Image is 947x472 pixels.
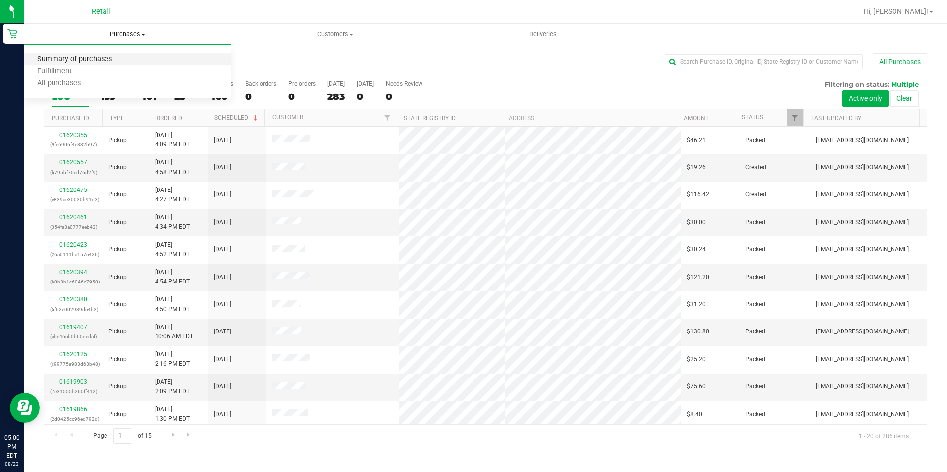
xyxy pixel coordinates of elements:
div: 0 [245,91,276,102]
a: Type [110,115,124,122]
p: 08/23 [4,460,19,468]
div: 0 [386,91,422,102]
span: [DATE] 10:06 AM EDT [155,323,193,341]
inline-svg: Retail [7,29,17,39]
iframe: Resource center [10,393,40,423]
span: All purchases [24,79,94,88]
a: Purchases Summary of purchases Fulfillment All purchases [24,24,231,45]
p: (2d0425cc96ed792d) [50,414,97,424]
span: [DATE] 2:09 PM EDT [155,378,190,396]
span: $116.42 [687,190,709,199]
span: Packed [745,136,765,145]
span: [DATE] [214,382,231,391]
span: Pickup [108,355,127,364]
span: [EMAIL_ADDRESS][DOMAIN_NAME] [816,218,909,227]
p: (c99775a983d63b48) [50,359,97,369]
a: Customer [272,114,303,121]
p: (9fe6906f4e832b97) [50,140,97,149]
a: 01620125 [59,351,87,358]
a: Customers [231,24,439,45]
span: Filtering on status: [825,80,889,88]
div: 0 [288,91,316,102]
p: (abe46cb0b60dedaf) [50,332,97,341]
span: $8.40 [687,410,702,419]
span: [DATE] [214,163,231,172]
a: Filter [787,109,803,126]
div: 283 [327,91,345,102]
input: Search Purchase ID, Original ID, State Registry ID or Customer Name... [665,54,863,69]
span: Deliveries [516,30,570,39]
a: 01619903 [59,378,87,385]
span: Customers [232,30,438,39]
span: [DATE] [214,273,231,282]
span: $25.20 [687,355,706,364]
a: Ordered [157,115,182,122]
span: 1 - 20 of 286 items [851,428,917,443]
span: Created [745,190,766,199]
span: [DATE] 4:52 PM EDT [155,240,190,259]
span: [EMAIL_ADDRESS][DOMAIN_NAME] [816,190,909,199]
span: $121.20 [687,273,709,282]
span: [EMAIL_ADDRESS][DOMAIN_NAME] [816,163,909,172]
div: Pre-orders [288,80,316,87]
span: $30.24 [687,245,706,254]
p: (5f62e002989dc4b3) [50,305,97,314]
span: Pickup [108,218,127,227]
a: 01620461 [59,214,87,221]
span: [DATE] 4:50 PM EDT [155,295,190,314]
span: Packed [745,355,765,364]
span: $19.26 [687,163,706,172]
span: [DATE] 4:09 PM EDT [155,131,190,149]
span: [EMAIL_ADDRESS][DOMAIN_NAME] [816,245,909,254]
span: [EMAIL_ADDRESS][DOMAIN_NAME] [816,355,909,364]
span: [DATE] 4:54 PM EDT [155,268,190,286]
span: [DATE] 1:30 PM EDT [155,405,190,424]
a: 01620423 [59,241,87,248]
span: [DATE] [214,355,231,364]
span: Hi, [PERSON_NAME]! [864,7,928,15]
span: Packed [745,273,765,282]
a: 01620557 [59,159,87,166]
div: Needs Review [386,80,422,87]
span: Pickup [108,327,127,336]
span: [EMAIL_ADDRESS][DOMAIN_NAME] [816,327,909,336]
span: [EMAIL_ADDRESS][DOMAIN_NAME] [816,300,909,309]
p: (b0b3b1c6046c7950) [50,277,97,286]
span: Pickup [108,136,127,145]
span: Packed [745,300,765,309]
span: [DATE] [214,410,231,419]
span: [DATE] [214,218,231,227]
span: [DATE] [214,136,231,145]
a: State Registry ID [404,115,456,122]
span: $130.80 [687,327,709,336]
button: Clear [890,90,919,107]
button: All Purchases [873,53,927,70]
span: Purchases [24,30,231,39]
div: [DATE] [357,80,374,87]
span: [DATE] 4:27 PM EDT [155,186,190,204]
a: Scheduled [214,114,260,121]
span: Pickup [108,163,127,172]
span: Pickup [108,273,127,282]
a: 01620394 [59,269,87,276]
span: Pickup [108,382,127,391]
span: [DATE] 4:58 PM EDT [155,158,190,177]
span: Packed [745,382,765,391]
p: (b795bf70ed76d2f9) [50,168,97,177]
span: Page of 15 [85,428,159,444]
span: [DATE] 2:16 PM EDT [155,350,190,369]
span: $31.20 [687,300,706,309]
p: (e839ae30030b91d3) [50,195,97,204]
span: Fulfillment [24,67,85,76]
span: [DATE] 4:34 PM EDT [155,213,190,232]
span: [DATE] [214,300,231,309]
span: Packed [745,410,765,419]
a: 01620475 [59,187,87,193]
a: Amount [684,115,709,122]
span: $30.00 [687,218,706,227]
span: [DATE] [214,327,231,336]
span: Pickup [108,410,127,419]
span: $46.21 [687,136,706,145]
a: 01619866 [59,406,87,413]
span: [EMAIL_ADDRESS][DOMAIN_NAME] [816,382,909,391]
